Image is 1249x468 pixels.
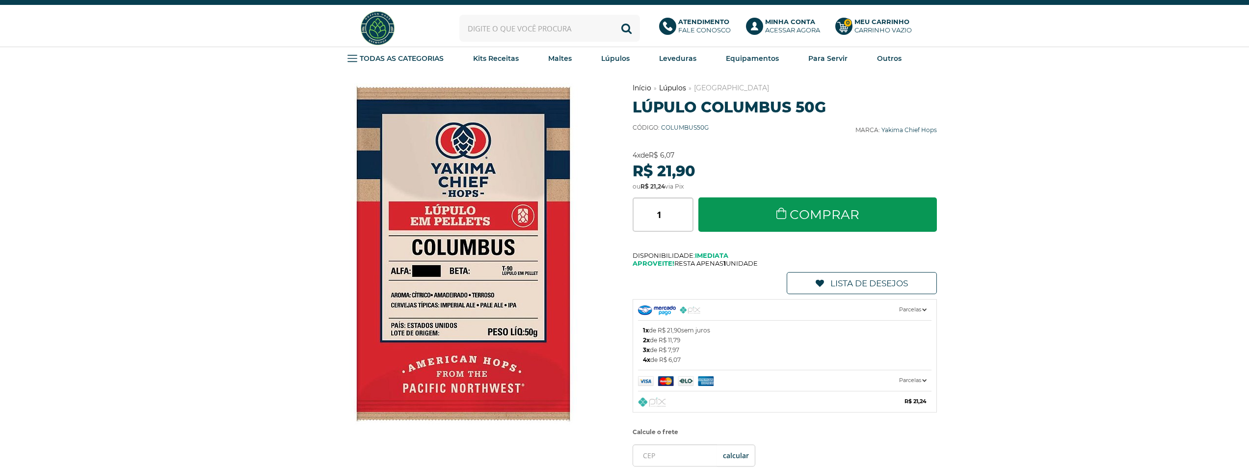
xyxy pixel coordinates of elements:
[638,397,666,407] img: Pix
[638,300,932,320] a: Parcelas
[899,375,927,385] span: Parcelas
[877,54,902,63] strong: Outros
[633,83,651,92] a: Início
[633,425,937,440] label: Calcule o frete
[659,18,736,39] a: AtendimentoFale conosco
[855,126,880,134] b: Marca:
[643,335,680,345] span: de R$ 11,79
[877,51,902,66] a: Outros
[601,51,630,66] a: Lúpulos
[638,370,932,391] a: Parcelas
[808,51,848,66] a: Para Servir
[678,18,729,26] b: Atendimento
[746,18,825,39] a: Minha ContaAcessar agora
[726,51,779,66] a: Equipamentos
[726,54,779,63] strong: Equipamentos
[360,54,444,63] strong: TODAS AS CATEGORIAS
[633,183,684,190] span: ou via Pix
[473,54,519,63] strong: Kits Receitas
[661,124,709,131] span: COLUMBUS50G
[659,54,696,63] strong: Leveduras
[643,356,650,363] b: 4x
[643,327,649,334] b: 1x
[359,10,396,47] img: Hopfen Haus BrewShop
[678,18,731,34] p: Fale conosco
[473,51,519,66] a: Kits Receitas
[347,51,444,66] a: TODAS AS CATEGORIAS
[643,326,710,335] span: de R$ 21,90 sem juros
[854,18,909,26] b: Meu Carrinho
[633,151,674,160] span: de
[694,83,769,92] a: [GEOGRAPHIC_DATA]
[350,83,579,426] img: Lúpulo Columbus 50g
[808,54,848,63] strong: Para Servir
[844,19,852,27] strong: 0
[765,18,815,26] b: Minha Conta
[695,251,728,259] b: Imediata
[881,126,937,134] a: Yakima Chief Hops
[904,396,927,407] b: R$ 21,24
[717,444,755,467] button: OK
[659,83,686,92] a: Lúpulos
[633,444,755,467] input: CEP
[640,183,665,190] strong: R$ 21,24
[765,18,820,34] p: Acessar agora
[643,355,681,365] span: de R$ 6,07
[548,54,572,63] strong: Maltes
[643,345,679,355] span: de R$ 7,97
[787,272,937,294] a: Lista de Desejos
[659,51,696,66] a: Leveduras
[854,26,912,34] div: Carrinho Vazio
[638,305,676,315] img: Mercado Pago Checkout PRO
[633,98,937,116] h1: Lúpulo Columbus 50g
[899,304,927,315] span: Parcelas
[633,259,674,267] b: Aproveite!
[633,124,660,131] b: Código:
[548,51,572,66] a: Maltes
[633,251,937,259] span: Disponibilidade:
[633,259,937,267] span: Resta apenas unidade
[613,15,640,42] button: Buscar
[459,15,640,42] input: Digite o que você procura
[633,162,695,180] strong: R$ 21,90
[680,306,701,314] img: PIX
[638,376,734,386] img: Mercado Pago
[649,151,674,160] strong: R$ 6,07
[723,259,726,267] b: 1
[698,197,937,232] a: Comprar
[643,336,650,344] b: 2x
[643,346,650,354] b: 3x
[601,54,630,63] strong: Lúpulos
[633,151,640,160] strong: 4x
